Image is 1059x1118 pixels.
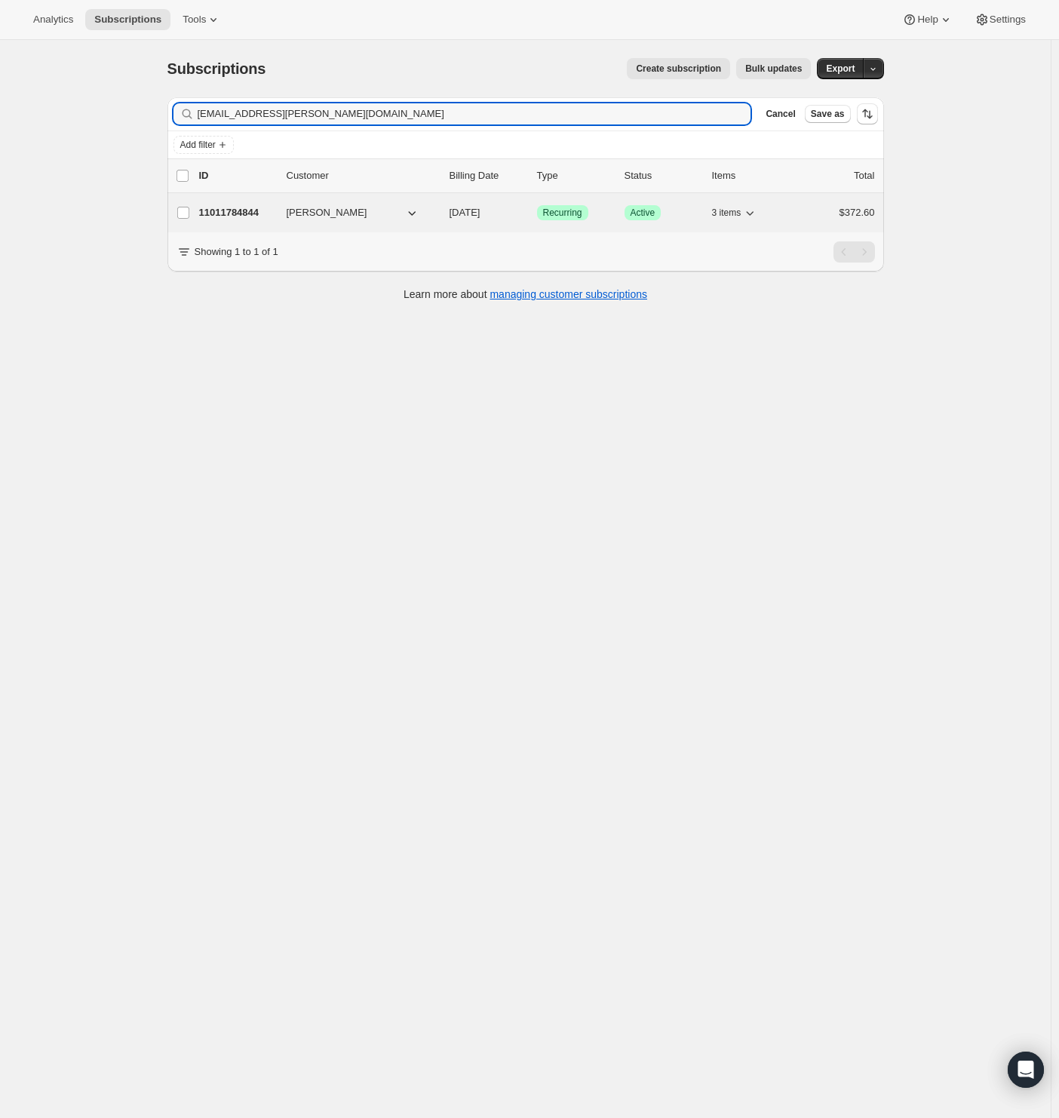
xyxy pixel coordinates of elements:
[287,205,367,220] span: [PERSON_NAME]
[917,14,938,26] span: Help
[712,202,758,223] button: 3 items
[712,207,741,219] span: 3 items
[278,201,428,225] button: [PERSON_NAME]
[173,136,234,154] button: Add filter
[199,202,875,223] div: 11011784844[PERSON_NAME][DATE]SuccessRecurringSuccessActive3 items$372.60
[450,168,525,183] p: Billing Date
[817,58,864,79] button: Export
[287,168,437,183] p: Customer
[627,58,730,79] button: Create subscription
[712,168,787,183] div: Items
[854,168,874,183] p: Total
[199,168,275,183] p: ID
[24,9,82,30] button: Analytics
[167,60,266,77] span: Subscriptions
[183,14,206,26] span: Tools
[199,168,875,183] div: IDCustomerBilling DateTypeStatusItemsTotal
[490,288,647,300] a: managing customer subscriptions
[33,14,73,26] span: Analytics
[1008,1052,1044,1088] div: Open Intercom Messenger
[636,63,721,75] span: Create subscription
[94,14,161,26] span: Subscriptions
[990,14,1026,26] span: Settings
[833,241,875,263] nav: Pagination
[404,287,647,302] p: Learn more about
[180,139,216,151] span: Add filter
[965,9,1035,30] button: Settings
[766,108,795,120] span: Cancel
[826,63,855,75] span: Export
[173,9,230,30] button: Tools
[195,244,278,260] p: Showing 1 to 1 of 1
[805,105,851,123] button: Save as
[811,108,845,120] span: Save as
[745,63,802,75] span: Bulk updates
[537,168,612,183] div: Type
[840,207,875,218] span: $372.60
[199,205,275,220] p: 11011784844
[736,58,811,79] button: Bulk updates
[631,207,655,219] span: Active
[450,207,480,218] span: [DATE]
[198,103,751,124] input: Filter subscribers
[857,103,878,124] button: Sort the results
[760,105,801,123] button: Cancel
[85,9,170,30] button: Subscriptions
[543,207,582,219] span: Recurring
[893,9,962,30] button: Help
[625,168,700,183] p: Status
